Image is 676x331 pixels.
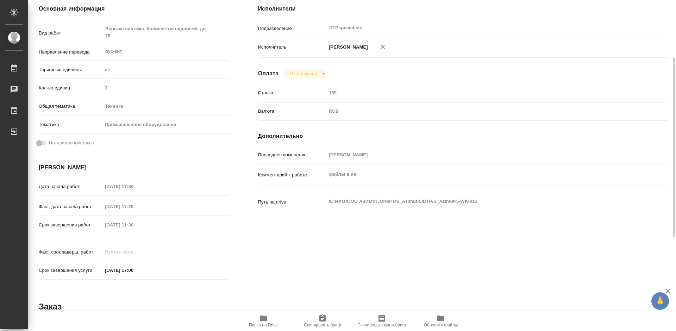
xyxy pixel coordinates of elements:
[39,66,102,73] p: Тарифные единицы
[258,151,326,158] p: Последнее изменение
[258,132,668,140] h4: Дополнительно
[326,150,634,160] input: Пустое поле
[411,311,470,331] button: Обновить файлы
[39,5,230,13] h4: Основная информация
[39,163,230,172] h4: [PERSON_NAME]
[39,85,102,92] p: Кол-во единиц
[39,203,102,210] p: Факт. дата начала работ
[326,168,634,180] textarea: файлы в ин
[258,171,326,179] p: Комментарий к работе
[102,181,164,192] input: Пустое поле
[102,220,164,230] input: Пустое поле
[258,199,326,206] p: Путь на drive
[258,44,326,51] p: Исполнитель
[102,83,230,93] input: Пустое поле
[39,30,102,37] p: Вид работ
[102,119,230,131] div: Промышленное оборудование
[288,71,319,77] button: Не оплачена
[304,323,341,327] span: Скопировать бриф
[326,44,368,51] p: [PERSON_NAME]
[654,294,666,308] span: 🙏
[39,183,102,190] p: Дата начала работ
[326,195,634,207] textarea: /Clients/ООО АЗИМУТ/Orders/S_Azimut-5/DTP/S_Azimut-5-WK-011
[258,5,668,13] h4: Исполнители
[249,323,278,327] span: Папка на Drive
[39,249,102,256] p: Факт. срок заверш. работ
[258,108,326,115] p: Валюта
[102,201,164,212] input: Пустое поле
[258,25,326,32] p: Подразделение
[39,267,102,274] p: Срок завершения услуги
[326,88,634,98] input: Пустое поле
[284,69,327,79] div: Не оплачена
[293,311,352,331] button: Скопировать бриф
[326,105,634,117] div: RUB
[39,301,62,312] h2: Заказ
[49,139,94,146] span: Нотариальный заказ
[651,292,669,310] button: 🙏
[424,323,458,327] span: Обновить файлы
[39,103,102,110] p: Общая тематика
[39,49,102,56] p: Направление перевода
[234,311,293,331] button: Папка на Drive
[39,221,102,229] p: Срок завершения работ
[352,311,411,331] button: Скопировать мини-бриф
[102,64,230,76] div: шт
[375,39,390,55] button: Удалить исполнителя
[102,247,164,257] input: Пустое поле
[39,121,102,128] p: Тематика
[258,89,326,96] p: Ставка
[102,100,230,112] div: Техника
[102,265,164,275] input: ✎ Введи что-нибудь
[357,323,406,327] span: Скопировать мини-бриф
[258,69,279,78] h4: Оплата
